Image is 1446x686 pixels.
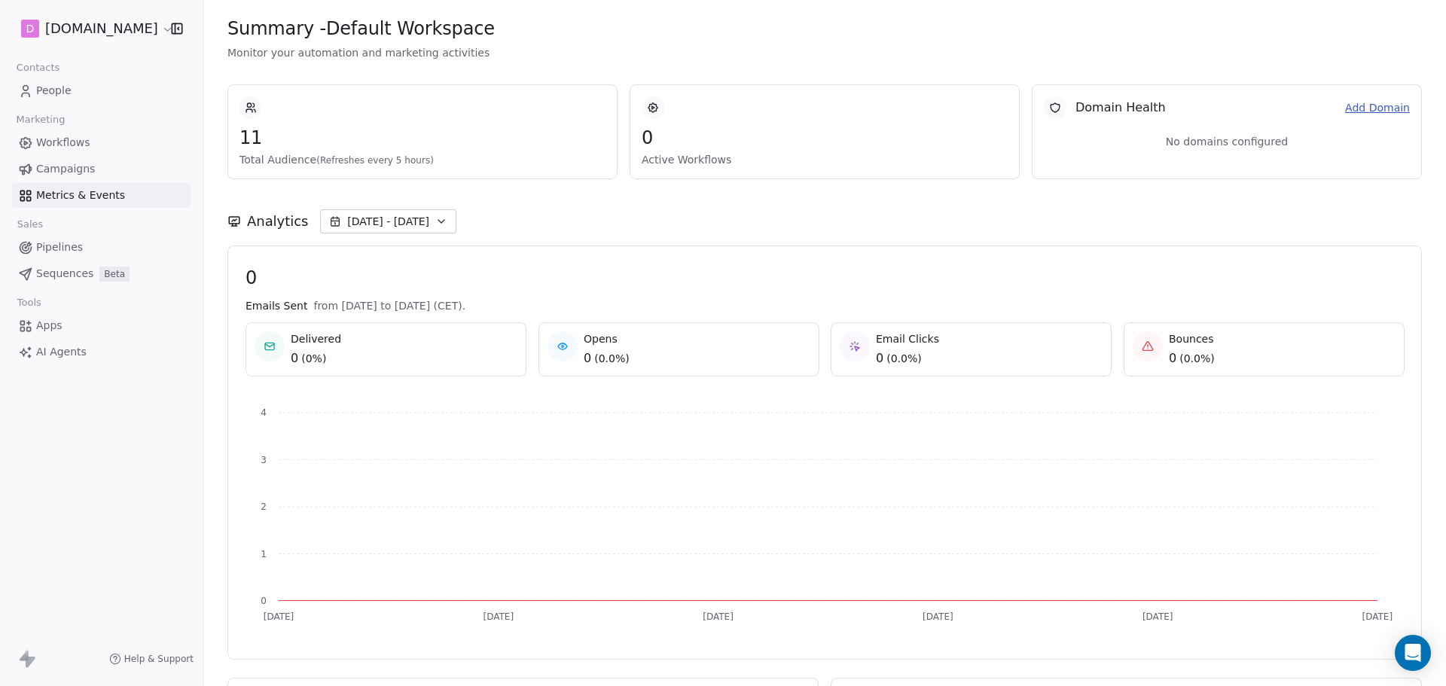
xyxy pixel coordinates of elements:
span: Workflows [36,135,90,151]
tspan: 1 [261,549,267,559]
tspan: 0 [261,596,267,606]
span: 0 [642,127,1008,149]
tspan: [DATE] [264,611,294,622]
span: Domain Health [1075,99,1166,117]
span: Delivered [291,331,341,346]
span: D [26,21,35,36]
span: (Refreshes every 5 hours) [316,155,434,166]
span: Apps [36,318,63,334]
span: AI Agents [36,344,87,360]
div: Open Intercom Messenger [1395,635,1431,671]
span: 0 [1169,349,1176,367]
span: 0 [584,349,591,367]
span: People [36,83,72,99]
span: Sequences [36,266,93,282]
a: Pipelines [12,235,191,260]
tspan: 2 [261,502,267,512]
a: Campaigns [12,157,191,181]
span: Sales [11,213,50,236]
span: 11 [239,127,606,149]
tspan: [DATE] [703,611,734,622]
span: Total Audience [239,152,606,167]
span: Tools [11,291,47,314]
a: AI Agents [12,340,191,364]
span: Analytics [247,212,308,231]
span: ( 0.0% ) [886,351,922,366]
tspan: [DATE] [484,611,514,622]
a: Workflows [12,130,191,155]
span: Metrics & Events [36,188,125,203]
tspan: [DATE] [923,611,953,622]
span: No domains configured [1166,134,1288,149]
span: Active Workflows [642,152,1008,167]
span: Summary - Default Workspace [227,17,495,40]
tspan: [DATE] [1142,611,1173,622]
button: D[DOMAIN_NAME] [18,16,160,41]
span: ( 0.0% ) [1179,351,1215,366]
span: Beta [99,267,130,282]
a: Apps [12,313,191,338]
span: Bounces [1169,331,1215,346]
span: Campaigns [36,161,95,177]
span: 0 [291,349,298,367]
span: Emails Sent [246,298,307,313]
a: SequencesBeta [12,261,191,286]
a: Metrics & Events [12,183,191,208]
tspan: [DATE] [1362,611,1393,622]
span: [DOMAIN_NAME] [45,19,158,38]
span: Monitor your automation and marketing activities [227,45,1422,60]
span: Email Clicks [876,331,939,346]
span: Marketing [10,108,72,131]
span: Contacts [10,56,66,79]
span: 0 [246,267,1404,289]
button: [DATE] - [DATE] [320,209,456,233]
span: ( 0% ) [301,351,326,366]
span: Opens [584,331,630,346]
span: 0 [876,349,883,367]
span: [DATE] - [DATE] [347,214,429,229]
tspan: 4 [261,407,267,418]
a: Help & Support [109,653,194,665]
span: from [DATE] to [DATE] (CET). [313,298,465,313]
span: Help & Support [124,653,194,665]
a: People [12,78,191,103]
span: ( 0.0% ) [594,351,630,366]
tspan: 3 [261,455,267,465]
span: Pipelines [36,239,83,255]
a: Add Domain [1345,100,1410,116]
